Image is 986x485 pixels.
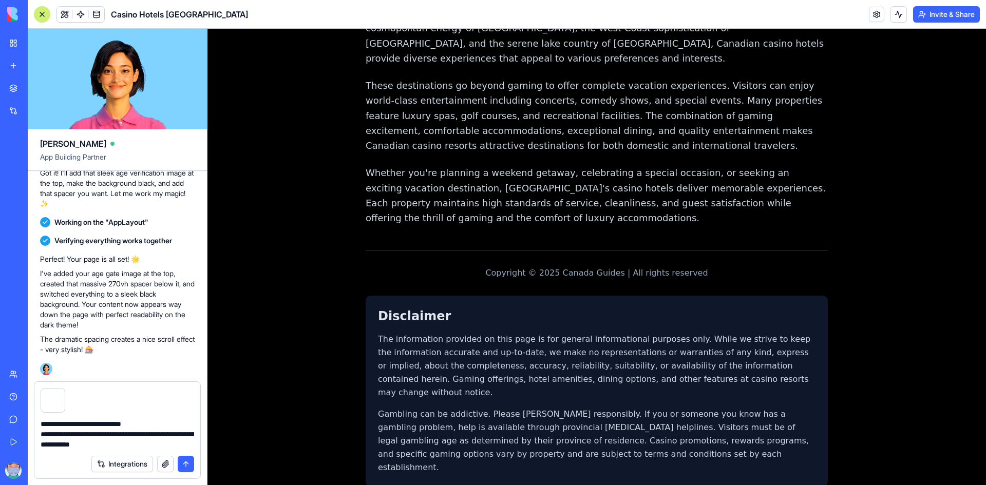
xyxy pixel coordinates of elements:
span: App Building Partner [40,152,195,170]
img: logo [7,7,71,22]
span: [PERSON_NAME] [40,138,106,150]
span: Verifying everything works together [54,236,172,246]
button: Invite & Share [913,6,980,23]
p: The dramatic spacing creates a nice scroll effect - very stylish! 🎰 [40,334,195,355]
p: Perfect! Your page is all set! 🌟 [40,254,195,264]
span: Working on the "AppLayout" [54,217,148,227]
button: Integrations [91,456,153,472]
p: The information provided on this page is for general informational purposes only. While we strive... [170,304,608,371]
img: Ella_00000_wcx2te.png [40,363,52,375]
p: These destinations go beyond gaming to offer complete vacation experiences. Visitors can enjoy wo... [158,49,620,124]
p: I've added your age gate image at the top, created that massive 270vh spacer below it, and switch... [40,268,195,330]
span: Casino Hotels [GEOGRAPHIC_DATA] [111,8,248,21]
img: ACg8ocLN9tSb7AZ9LENgEJ_ZtFLI6ujxFoglXyu1nnwU7XXo9kGfUNk=s96-c [5,462,22,479]
p: Gambling can be addictive. Please [PERSON_NAME] responsibly. If you or someone you know has a gam... [170,379,608,445]
h2: Disclaimer [170,279,608,296]
p: Whether you're planning a weekend getaway, celebrating a special occasion, or seeking an exciting... [158,137,620,197]
p: Copyright © 2025 Canada Guides | All rights reserved [158,238,620,250]
p: Got it! I'll add that sleek age verification image at the top, make the background black, and add... [40,168,195,209]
